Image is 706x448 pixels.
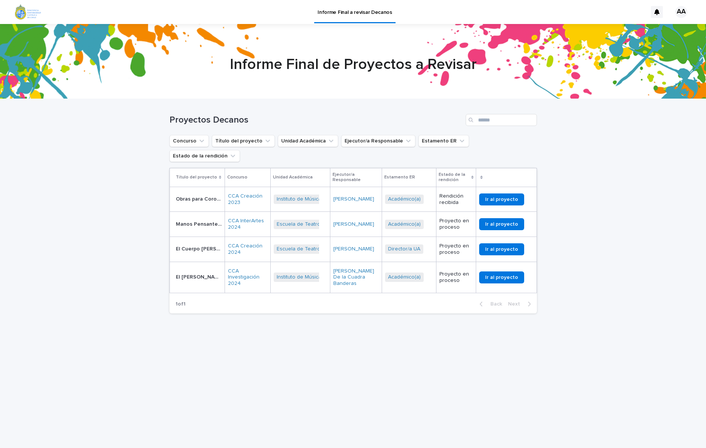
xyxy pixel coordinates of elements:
[333,221,374,228] a: [PERSON_NAME]
[388,274,421,280] a: Académico(a)
[486,301,502,307] span: Back
[212,135,275,147] button: Título del proyecto
[277,246,321,252] a: Escuela de Teatro
[388,246,420,252] a: Director/a UA
[169,55,537,73] h1: Informe Final de Proyectos a Revisar
[169,212,537,237] tr: Manos Pensantes - [PERSON_NAME]Manos Pensantes - [PERSON_NAME] CCA InterArtes 2024 Escuela de Tea...
[479,193,524,205] a: Ir al proyecto
[485,275,518,280] span: Ir al proyecto
[388,196,421,202] a: Académico(a)
[169,295,192,313] p: 1 of 1
[505,301,537,307] button: Next
[384,173,415,181] p: Estamento ER
[675,6,687,18] div: AA
[439,271,473,284] p: Proyecto en proceso
[277,196,321,202] a: Instituto de Música
[333,196,374,202] a: [PERSON_NAME]
[277,274,321,280] a: Instituto de Música
[273,173,313,181] p: Unidad Académica
[439,243,473,256] p: Proyecto en proceso
[439,218,473,231] p: Proyecto en proceso
[277,221,321,228] a: Escuela de Teatro
[278,135,338,147] button: Unidad Académica
[485,197,518,202] span: Ir al proyecto
[169,150,240,162] button: Estado de la rendición
[341,135,415,147] button: Ejecutor/a Responsable
[176,244,223,252] p: El Cuerpo de Lewy - Mario Eugenio Costa Sanchez
[169,237,537,262] tr: El Cuerpo [PERSON_NAME] - [PERSON_NAME]El Cuerpo [PERSON_NAME] - [PERSON_NAME] CCA Creación 2024 ...
[388,221,421,228] a: Académico(a)
[228,268,267,287] a: CCA Investigación 2024
[479,271,524,283] a: Ir al proyecto
[474,301,505,307] button: Back
[333,171,379,184] p: Ejecutor/a Responsable
[169,187,537,212] tr: Obras para Coro Avanzado volumen 2 - [PERSON_NAME]Obras para Coro Avanzado volumen 2 - [PERSON_NA...
[227,173,247,181] p: Concurso
[485,222,518,227] span: Ir al proyecto
[466,114,537,126] input: Search
[15,4,41,19] img: abTH9oyRgylbozZfkT2H
[176,173,217,181] p: Título del proyecto
[479,218,524,230] a: Ir al proyecto
[176,273,223,280] p: El traverso chileno: innovación en diseño y materiales para una flauta barroca sudamericana - Pat...
[439,193,473,206] p: Rendición recibida
[508,301,525,307] span: Next
[485,247,518,252] span: Ir al proyecto
[169,262,537,293] tr: El [PERSON_NAME] chileno: innovación en diseño y materiales para una flauta barroca sudamericana ...
[479,243,524,255] a: Ir al proyecto
[176,195,223,202] p: Obras para Coro Avanzado volumen 2 - Felipe Ramos Taky
[439,171,469,184] p: Estado de la rendición
[228,218,267,231] a: CCA InterArtes 2024
[169,115,463,126] h1: Proyectos Decanos
[228,243,267,256] a: CCA Creación 2024
[176,220,223,228] p: Manos Pensantes - Andres Christian Grumann Solter
[333,246,374,252] a: [PERSON_NAME]
[169,135,209,147] button: Concurso
[418,135,469,147] button: Estamento ER
[228,193,267,206] a: CCA Creación 2023
[333,268,379,287] a: [PERSON_NAME] De la Cuadra Banderas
